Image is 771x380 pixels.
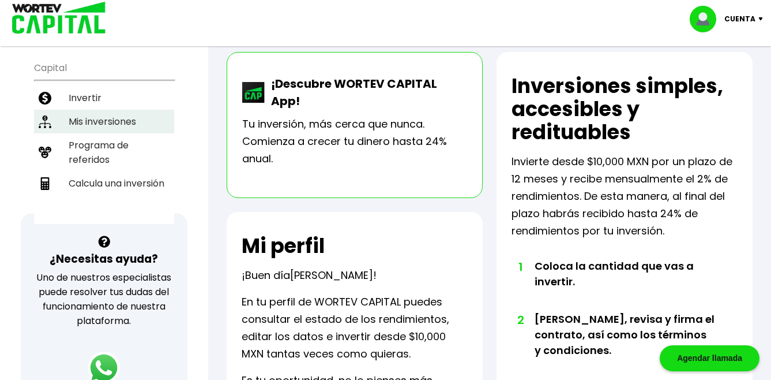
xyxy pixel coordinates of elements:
[39,146,51,159] img: recomiendanos-icon.9b8e9327.svg
[34,55,174,224] ul: Capital
[39,177,51,190] img: calculadora-icon.17d418c4.svg
[535,311,715,380] li: [PERSON_NAME], revisa y firma el contrato, así como los términos y condiciones.
[34,133,174,172] a: Programa de referidos
[512,153,738,240] p: Invierte desde $10,000 MXN por un plazo de 12 meses y recibe mensualmente el 2% de rendimientos. ...
[242,234,325,258] h2: Mi perfil
[290,268,373,282] span: [PERSON_NAME]
[512,74,738,144] h2: Inversiones simples, accesibles y redituables
[755,17,771,21] img: icon-down
[39,116,51,128] img: inversiones-icon.6695dc30.svg
[34,172,174,195] a: Calcula una inversión
[660,345,759,371] div: Agendar llamada
[242,82,265,103] img: wortev-capital-app-icon
[50,251,158,267] h3: ¿Necesitas ayuda?
[724,10,755,28] p: Cuenta
[690,6,724,32] img: profile-image
[39,92,51,105] img: invertir-icon.b3b967d7.svg
[242,116,467,167] p: Tu inversión, más cerca que nunca. Comienza a crecer tu dinero hasta 24% anual.
[265,75,467,110] p: ¡Descubre WORTEV CAPITAL App!
[517,311,523,329] span: 2
[34,110,174,133] a: Mis inversiones
[242,267,377,284] p: ¡Buen día !
[535,258,715,311] li: Coloca la cantidad que vas a invertir.
[36,270,172,328] p: Uno de nuestros especialistas puede resolver tus dudas del funcionamiento de nuestra plataforma.
[34,86,174,110] a: Invertir
[242,293,468,363] p: En tu perfil de WORTEV CAPITAL puedes consultar el estado de los rendimientos, editar los datos e...
[517,258,523,275] span: 1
